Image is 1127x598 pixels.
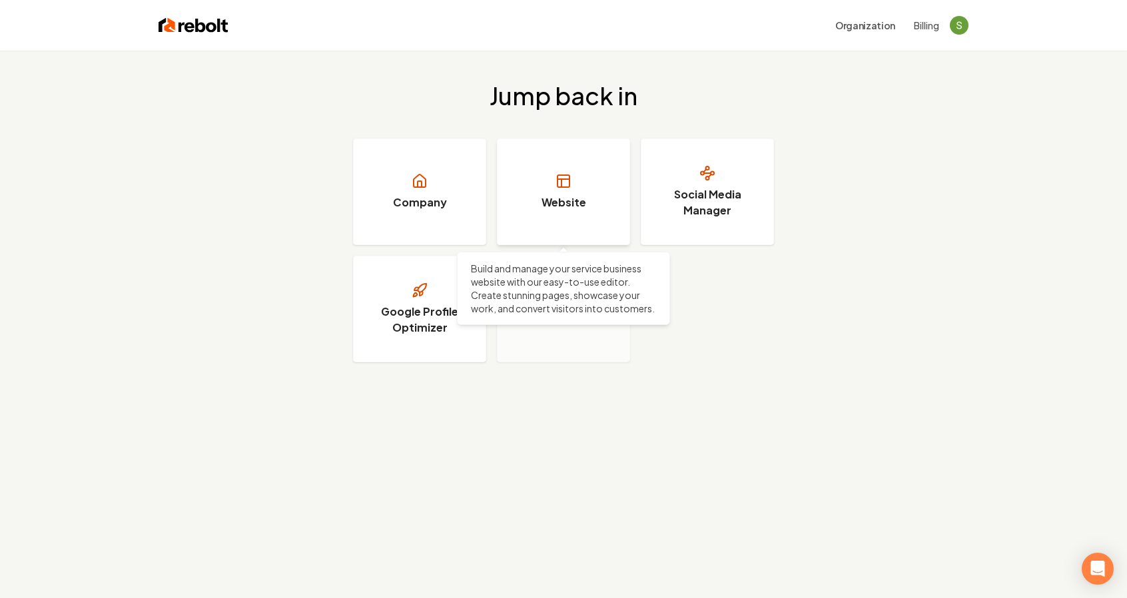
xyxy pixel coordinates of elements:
[159,16,228,35] img: Rebolt Logo
[950,16,968,35] button: Open user button
[370,304,470,336] h3: Google Profile Optimizer
[827,13,903,37] button: Organization
[1082,553,1114,585] div: Open Intercom Messenger
[471,262,656,315] p: Build and manage your service business website with our easy-to-use editor. Create stunning pages...
[641,139,774,245] a: Social Media Manager
[542,194,586,210] h3: Website
[393,194,447,210] h3: Company
[657,186,757,218] h3: Social Media Manager
[950,16,968,35] img: Sales Champion
[497,139,630,245] a: Website
[914,19,939,32] button: Billing
[353,139,486,245] a: Company
[353,256,486,362] a: Google Profile Optimizer
[490,83,637,109] h2: Jump back in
